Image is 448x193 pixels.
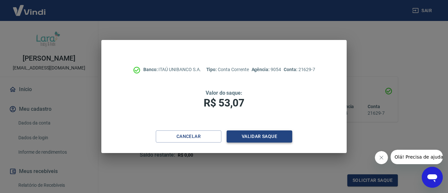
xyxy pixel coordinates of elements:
[375,151,388,164] iframe: Fechar mensagem
[391,150,443,164] iframe: Mensagem da empresa
[284,66,315,73] p: 21629-7
[206,66,249,73] p: Conta Corrente
[227,130,292,143] button: Validar saque
[143,66,201,73] p: ITAÚ UNIBANCO S.A.
[422,167,443,188] iframe: Botão para abrir a janela de mensagens
[143,67,159,72] span: Banco:
[206,90,242,96] span: Valor do saque:
[156,130,221,143] button: Cancelar
[252,67,271,72] span: Agência:
[252,66,281,73] p: 9054
[206,67,218,72] span: Tipo:
[4,5,55,10] span: Olá! Precisa de ajuda?
[204,97,244,109] span: R$ 53,07
[284,67,298,72] span: Conta:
